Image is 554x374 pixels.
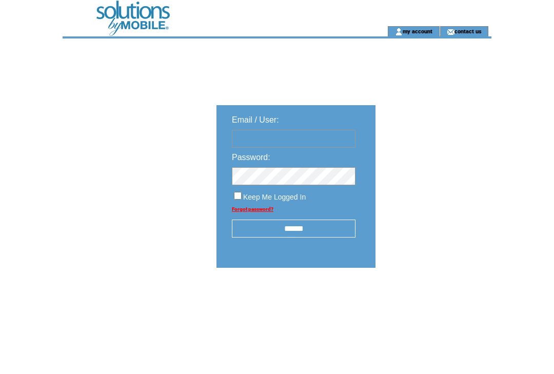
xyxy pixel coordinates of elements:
a: Forgot password? [232,206,273,212]
span: Keep Me Logged In [243,193,306,201]
img: contact_us_icon.gif;jsessionid=47C00659BEBF67937D24B3FF1F4E8566 [447,28,454,36]
img: transparent.png;jsessionid=47C00659BEBF67937D24B3FF1F4E8566 [405,293,457,306]
a: my account [403,28,432,34]
a: contact us [454,28,482,34]
span: Password: [232,153,270,162]
img: account_icon.gif;jsessionid=47C00659BEBF67937D24B3FF1F4E8566 [395,28,403,36]
span: Email / User: [232,115,279,124]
